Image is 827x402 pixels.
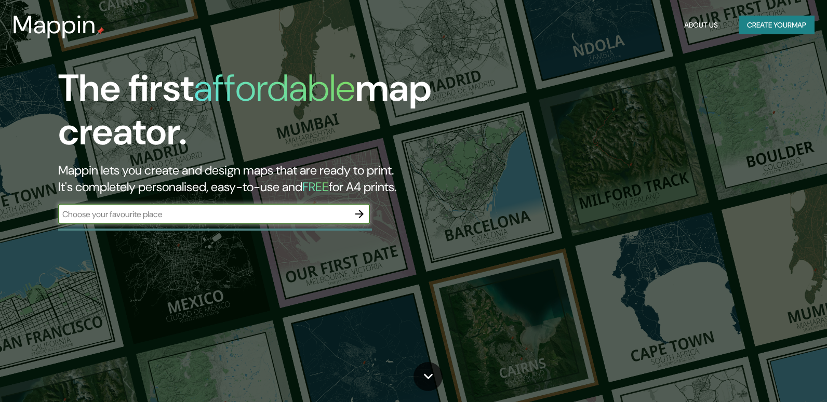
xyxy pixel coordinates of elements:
button: Create yourmap [739,16,815,35]
h1: The first map creator. [58,66,472,162]
h2: Mappin lets you create and design maps that are ready to print. It's completely personalised, eas... [58,162,472,195]
h3: Mappin [12,10,96,39]
button: About Us [680,16,722,35]
h1: affordable [194,64,355,112]
input: Choose your favourite place [58,208,349,220]
img: mappin-pin [96,27,104,35]
h5: FREE [302,179,329,195]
